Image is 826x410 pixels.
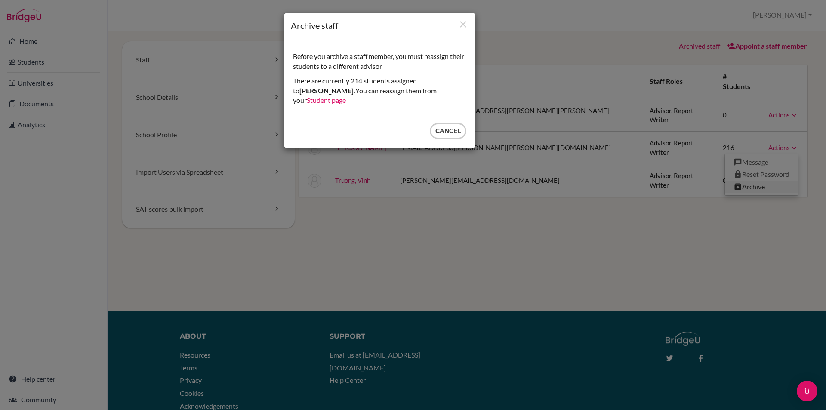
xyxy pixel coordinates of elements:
[458,19,468,31] button: Close
[307,96,346,104] a: Student page
[797,381,817,401] div: Open Intercom Messenger
[299,86,355,95] strong: [PERSON_NAME].
[284,38,475,114] div: Before you archive a staff member, you must reassign their students to a different advisor There ...
[430,123,466,139] button: Cancel
[291,20,468,31] h1: Archive staff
